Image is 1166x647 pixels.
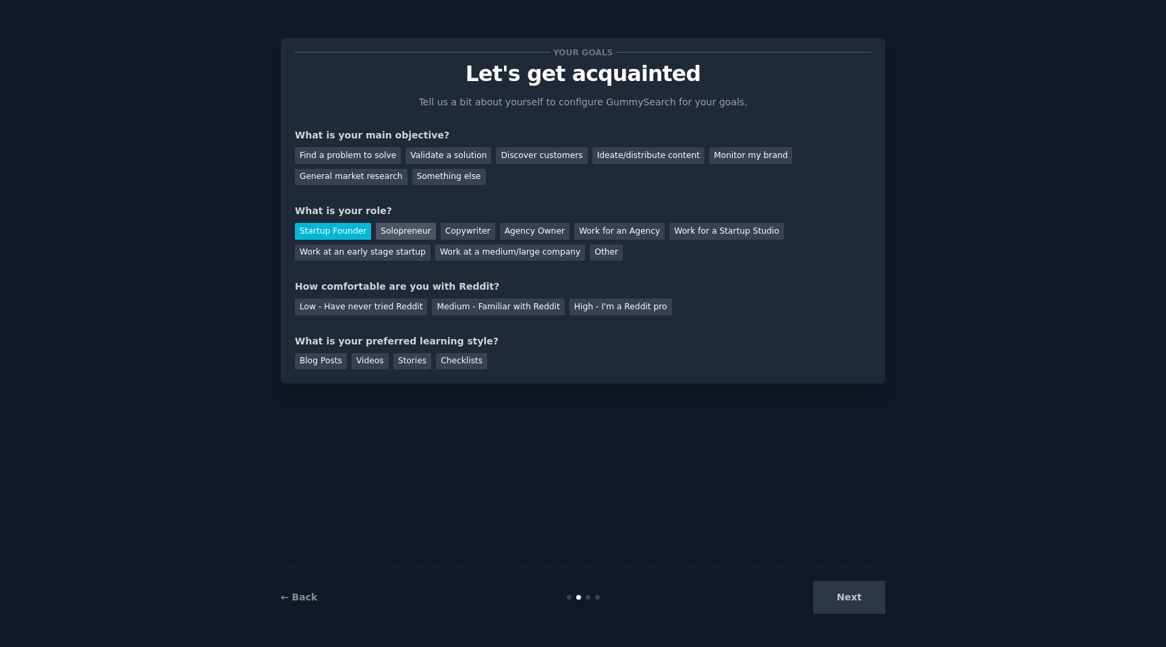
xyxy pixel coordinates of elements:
div: Something else [412,169,486,186]
div: What is your main objective? [295,128,871,143]
div: Ideate/distribute content [592,147,704,164]
div: Work for an Agency [574,223,665,240]
div: Validate a solution [406,147,491,164]
div: Stories [393,353,431,370]
div: Videos [352,353,389,370]
div: Low - Have never tried Reddit [295,299,427,315]
div: Monitor my brand [709,147,792,164]
div: What is your preferred learning style? [295,334,871,348]
div: Other [590,244,623,261]
div: Find a problem to solve [295,147,401,164]
div: Work for a Startup Studio [669,223,783,240]
span: Your goals [551,45,615,59]
div: Solopreneur [376,223,435,240]
p: Let's get acquainted [295,62,871,86]
div: High - I'm a Reddit pro [570,299,672,315]
div: General market research [295,169,408,186]
div: Startup Founder [295,223,371,240]
div: Medium - Familiar with Reddit [432,299,564,315]
p: Tell us a bit about yourself to configure GummySearch for your goals. [413,95,753,109]
div: Agency Owner [500,223,570,240]
div: How comfortable are you with Reddit? [295,280,871,294]
div: Work at an early stage startup [295,244,431,261]
a: ← Back [281,592,317,602]
div: Checklists [436,353,487,370]
div: Copywriter [441,223,495,240]
div: Discover customers [496,147,587,164]
div: What is your role? [295,204,871,218]
div: Work at a medium/large company [435,244,585,261]
div: Blog Posts [295,353,347,370]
